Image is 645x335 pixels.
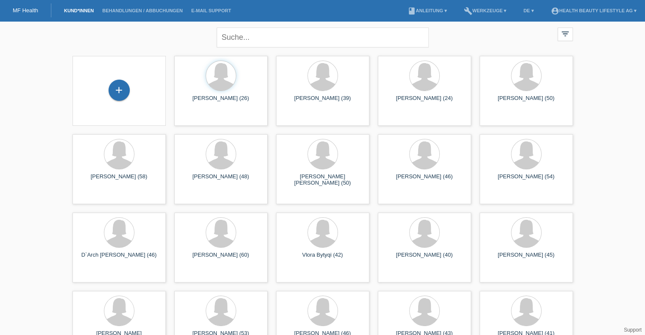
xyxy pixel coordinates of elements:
[486,252,566,265] div: [PERSON_NAME] (45)
[79,252,159,265] div: D`Arch [PERSON_NAME] (46)
[181,173,261,187] div: [PERSON_NAME] (48)
[109,83,129,97] div: Kund*in hinzufügen
[283,95,363,108] div: [PERSON_NAME] (39)
[551,7,559,15] i: account_circle
[181,95,261,108] div: [PERSON_NAME] (26)
[464,7,472,15] i: build
[547,8,641,13] a: account_circleHealth Beauty Lifestyle AG ▾
[385,252,464,265] div: [PERSON_NAME] (40)
[13,7,38,14] a: MF Health
[403,8,451,13] a: bookAnleitung ▾
[519,8,538,13] a: DE ▾
[60,8,98,13] a: Kund*innen
[561,29,570,39] i: filter_list
[217,28,429,47] input: Suche...
[283,173,363,187] div: [PERSON_NAME] [PERSON_NAME] (50)
[486,173,566,187] div: [PERSON_NAME] (54)
[385,95,464,108] div: [PERSON_NAME] (24)
[98,8,187,13] a: Behandlungen / Abbuchungen
[486,95,566,108] div: [PERSON_NAME] (50)
[181,252,261,265] div: [PERSON_NAME] (60)
[187,8,235,13] a: E-Mail Support
[385,173,464,187] div: [PERSON_NAME] (46)
[407,7,416,15] i: book
[460,8,511,13] a: buildWerkzeuge ▾
[79,173,159,187] div: [PERSON_NAME] (58)
[624,327,642,333] a: Support
[283,252,363,265] div: Vlora Bytyqi (42)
